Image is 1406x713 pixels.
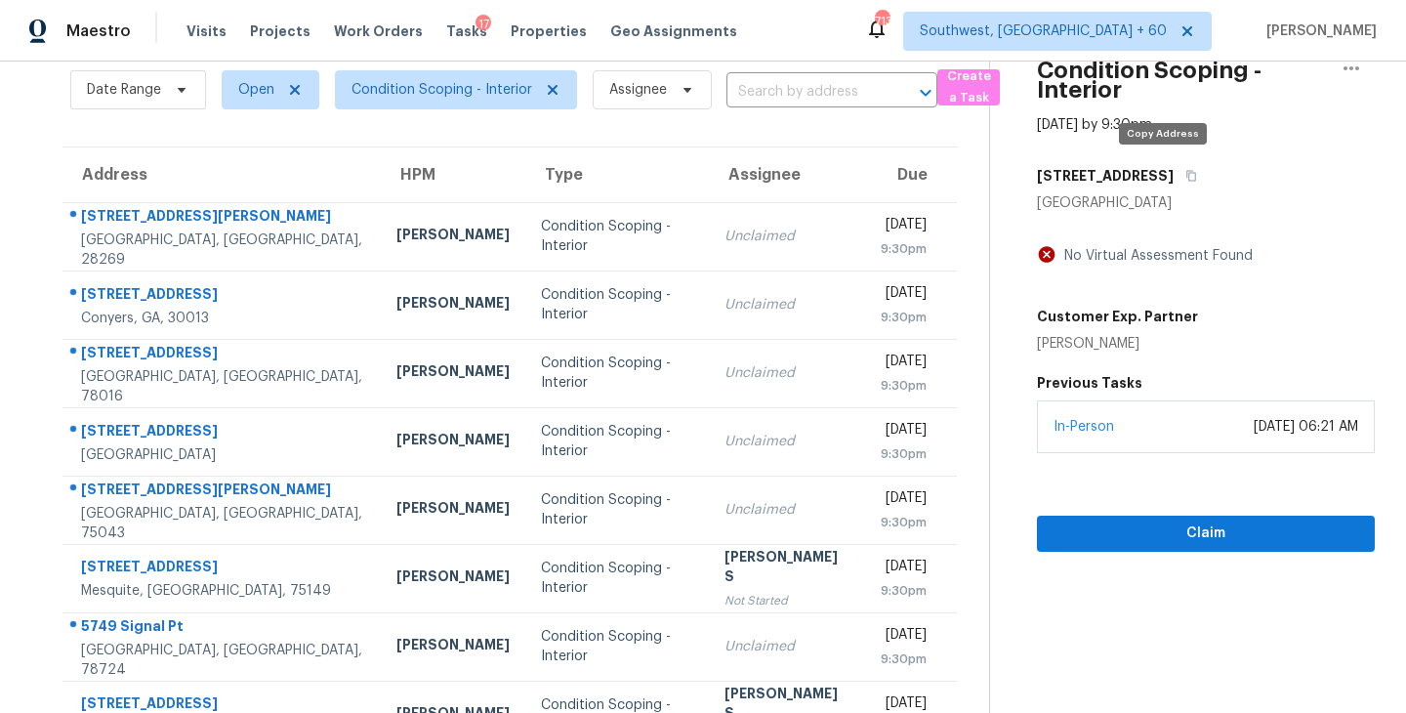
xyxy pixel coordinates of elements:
[81,641,365,680] div: [GEOGRAPHIC_DATA], [GEOGRAPHIC_DATA], 78724
[726,77,883,107] input: Search by address
[879,420,927,444] div: [DATE]
[724,295,848,315] div: Unclaimed
[81,284,365,309] div: [STREET_ADDRESS]
[396,225,510,249] div: [PERSON_NAME]
[879,513,927,532] div: 9:30pm
[541,490,693,529] div: Condition Scoping - Interior
[541,285,693,324] div: Condition Scoping - Interior
[81,343,365,367] div: [STREET_ADDRESS]
[541,217,693,256] div: Condition Scoping - Interior
[1037,166,1174,186] h5: [STREET_ADDRESS]
[724,432,848,451] div: Unclaimed
[724,591,848,610] div: Not Started
[511,21,587,41] span: Properties
[709,147,863,202] th: Assignee
[879,488,927,513] div: [DATE]
[525,147,709,202] th: Type
[610,21,737,41] span: Geo Assignments
[396,361,510,386] div: [PERSON_NAME]
[1254,417,1358,437] div: [DATE] 06:21 AM
[81,581,365,601] div: Mesquite, [GEOGRAPHIC_DATA], 75149
[1056,246,1253,266] div: No Virtual Assessment Found
[81,367,365,406] div: [GEOGRAPHIC_DATA], [GEOGRAPHIC_DATA], 78016
[920,21,1167,41] span: Southwest, [GEOGRAPHIC_DATA] + 60
[1037,516,1375,552] button: Claim
[1037,61,1328,100] h2: Condition Scoping - Interior
[724,363,848,383] div: Unclaimed
[724,227,848,246] div: Unclaimed
[81,421,365,445] div: [STREET_ADDRESS]
[1259,21,1377,41] span: [PERSON_NAME]
[396,498,510,523] div: [PERSON_NAME]
[81,480,365,504] div: [STREET_ADDRESS][PERSON_NAME]
[879,581,927,601] div: 9:30pm
[1054,420,1114,434] a: In-Person
[62,147,381,202] th: Address
[1037,244,1056,265] img: Artifact Not Present Icon
[446,24,487,38] span: Tasks
[66,21,131,41] span: Maestro
[1037,307,1198,326] h5: Customer Exp. Partner
[87,80,161,100] span: Date Range
[879,283,927,308] div: [DATE]
[238,80,274,100] span: Open
[541,422,693,461] div: Condition Scoping - Interior
[937,69,1000,105] button: Create a Task
[81,445,365,465] div: [GEOGRAPHIC_DATA]
[81,504,365,543] div: [GEOGRAPHIC_DATA], [GEOGRAPHIC_DATA], 75043
[81,231,365,270] div: [GEOGRAPHIC_DATA], [GEOGRAPHIC_DATA], 28269
[381,147,525,202] th: HPM
[609,80,667,100] span: Assignee
[476,15,491,34] div: 17
[1037,334,1198,354] div: [PERSON_NAME]
[724,547,848,591] div: [PERSON_NAME] S
[724,500,848,520] div: Unclaimed
[541,627,693,666] div: Condition Scoping - Interior
[879,557,927,581] div: [DATE]
[879,308,927,327] div: 9:30pm
[81,309,365,328] div: Conyers, GA, 30013
[186,21,227,41] span: Visits
[879,239,927,259] div: 9:30pm
[396,635,510,659] div: [PERSON_NAME]
[875,12,889,31] div: 713
[541,354,693,393] div: Condition Scoping - Interior
[879,625,927,650] div: [DATE]
[912,79,939,106] button: Open
[947,65,990,110] span: Create a Task
[541,559,693,598] div: Condition Scoping - Interior
[879,444,927,464] div: 9:30pm
[1053,522,1359,546] span: Claim
[724,637,848,656] div: Unclaimed
[396,566,510,591] div: [PERSON_NAME]
[879,352,927,376] div: [DATE]
[396,430,510,454] div: [PERSON_NAME]
[879,376,927,396] div: 9:30pm
[1037,115,1152,135] div: [DATE] by 9:30pm
[1037,373,1375,393] h5: Previous Tasks
[879,650,927,669] div: 9:30pm
[334,21,423,41] span: Work Orders
[250,21,310,41] span: Projects
[81,616,365,641] div: 5749 Signal Pt
[81,557,365,581] div: [STREET_ADDRESS]
[351,80,532,100] span: Condition Scoping - Interior
[879,215,927,239] div: [DATE]
[81,206,365,231] div: [STREET_ADDRESS][PERSON_NAME]
[863,147,957,202] th: Due
[396,293,510,317] div: [PERSON_NAME]
[1037,193,1375,213] div: [GEOGRAPHIC_DATA]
